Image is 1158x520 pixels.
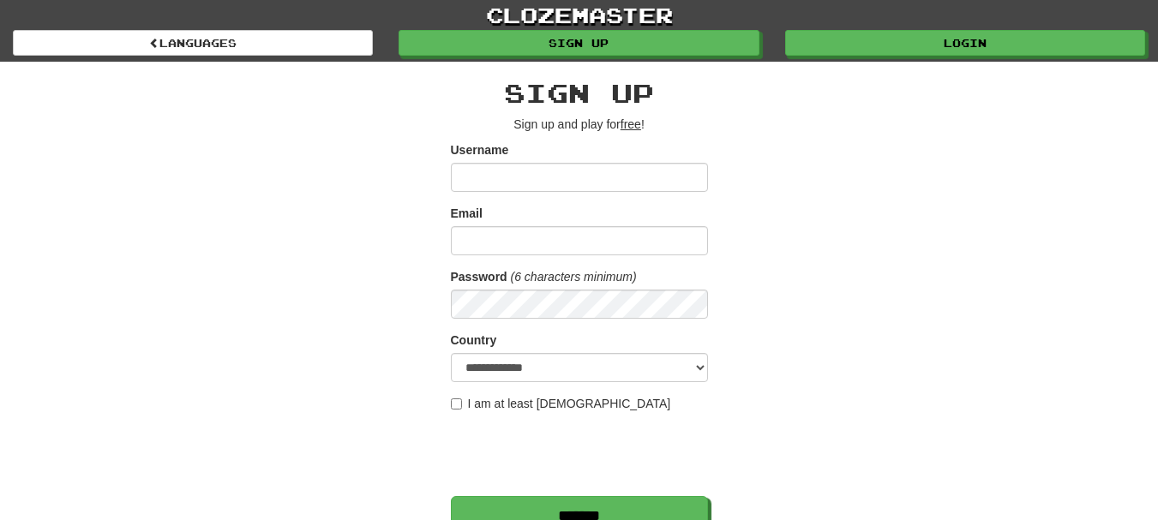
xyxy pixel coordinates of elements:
label: Username [451,141,509,158]
h2: Sign up [451,79,708,107]
p: Sign up and play for ! [451,116,708,133]
label: Password [451,268,507,285]
input: I am at least [DEMOGRAPHIC_DATA] [451,398,462,409]
a: Languages [13,30,373,56]
label: Country [451,332,497,349]
a: Sign up [399,30,759,56]
label: Email [451,205,483,222]
em: (6 characters minimum) [511,270,637,284]
iframe: reCAPTCHA [451,421,711,487]
u: free [621,117,641,131]
label: I am at least [DEMOGRAPHIC_DATA] [451,395,671,412]
a: Login [785,30,1145,56]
